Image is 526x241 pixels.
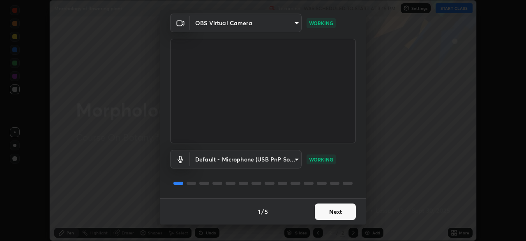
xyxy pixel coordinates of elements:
div: OBS Virtual Camera [190,14,302,32]
h4: 1 [258,207,261,216]
p: WORKING [309,19,333,27]
h4: 5 [265,207,268,216]
button: Next [315,204,356,220]
h4: / [261,207,264,216]
div: OBS Virtual Camera [190,150,302,168]
p: WORKING [309,156,333,163]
